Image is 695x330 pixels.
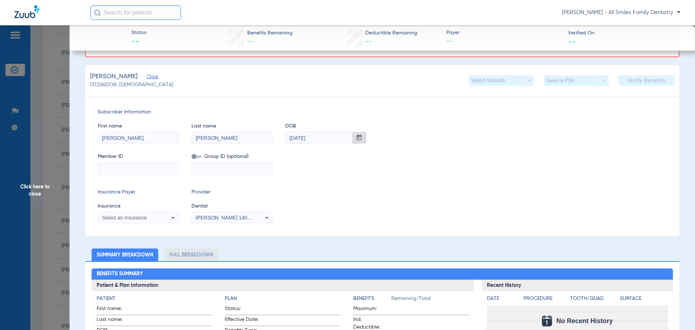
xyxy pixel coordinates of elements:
[131,37,146,47] span: --
[90,5,181,20] input: Search for patients
[196,215,267,221] span: [PERSON_NAME] 1407954035
[97,316,132,326] span: Last name:
[487,295,517,305] app-breakdown-title: Date
[191,202,273,210] span: Dentist
[365,38,372,45] span: --
[147,74,153,81] span: Close
[620,295,668,305] app-breakdown-title: Surface
[570,295,618,305] app-breakdown-title: Tooth/Quad
[523,295,568,302] h4: Procedure
[97,295,212,302] h4: Patient
[446,37,562,46] span: --
[568,38,576,45] span: --
[98,188,179,196] span: Insurance Payer
[191,188,273,196] span: Provider
[352,132,366,144] button: Open calendar
[391,295,469,305] span: Remaining/Total
[92,248,158,261] li: Summary Breakdown
[247,38,254,45] span: --
[98,202,179,210] span: Insurance
[487,295,517,302] h4: Date
[97,305,132,315] span: First name:
[191,153,273,160] span: Group ID (optional)
[247,29,292,37] span: Benefits Remaining
[90,81,173,89] span: (37226) DOB: [DEMOGRAPHIC_DATA]
[542,316,552,326] img: Calendar
[94,9,101,16] img: Search Icon
[191,122,273,130] span: Last name
[98,122,179,130] span: First name
[98,108,667,116] span: Subscriber Information
[556,317,613,325] span: No Recent History
[482,280,673,291] h3: Recent History
[353,295,391,305] app-breakdown-title: Benefits
[353,295,391,302] h4: Benefits
[90,72,138,81] span: [PERSON_NAME]
[164,248,218,261] li: Full Breakdown
[92,280,474,291] h3: Patient & Plan Information
[14,5,39,18] img: Zuub Logo
[225,305,260,315] span: Status:
[446,29,562,37] span: Payer
[562,9,681,16] span: [PERSON_NAME] - All Smiles Family Dentistry
[225,295,341,302] h4: Plan
[523,295,568,305] app-breakdown-title: Procedure
[620,295,668,302] h4: Surface
[131,29,146,37] span: Status
[365,29,417,37] span: Deductible Remaining
[102,215,147,221] span: Select an Insurance
[225,316,260,326] span: Effective Date:
[285,122,366,130] span: DOB
[353,305,389,315] span: Maximum:
[659,295,695,330] iframe: Chat Widget
[92,268,673,280] h2: Benefits Summary
[570,295,618,302] h4: Tooth/Quad
[568,29,683,37] span: Verified On
[98,153,179,160] span: Member ID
